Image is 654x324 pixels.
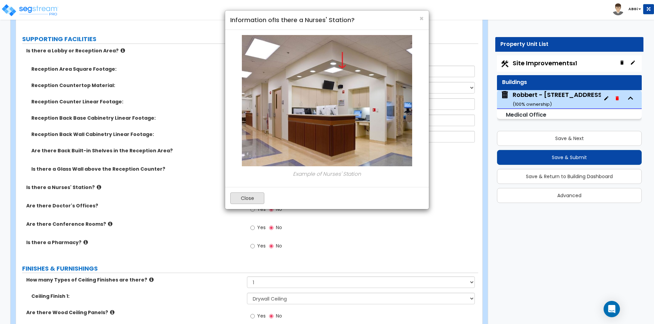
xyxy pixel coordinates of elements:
span: × [419,14,424,23]
div: Open Intercom Messenger [604,301,620,317]
img: 1861.JPG [242,35,412,166]
h4: Information of Is there a Nurses' Station? [230,16,424,24]
i: Example of Nurses' Station [293,170,361,177]
button: Close [230,192,264,204]
button: Close [419,15,424,22]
